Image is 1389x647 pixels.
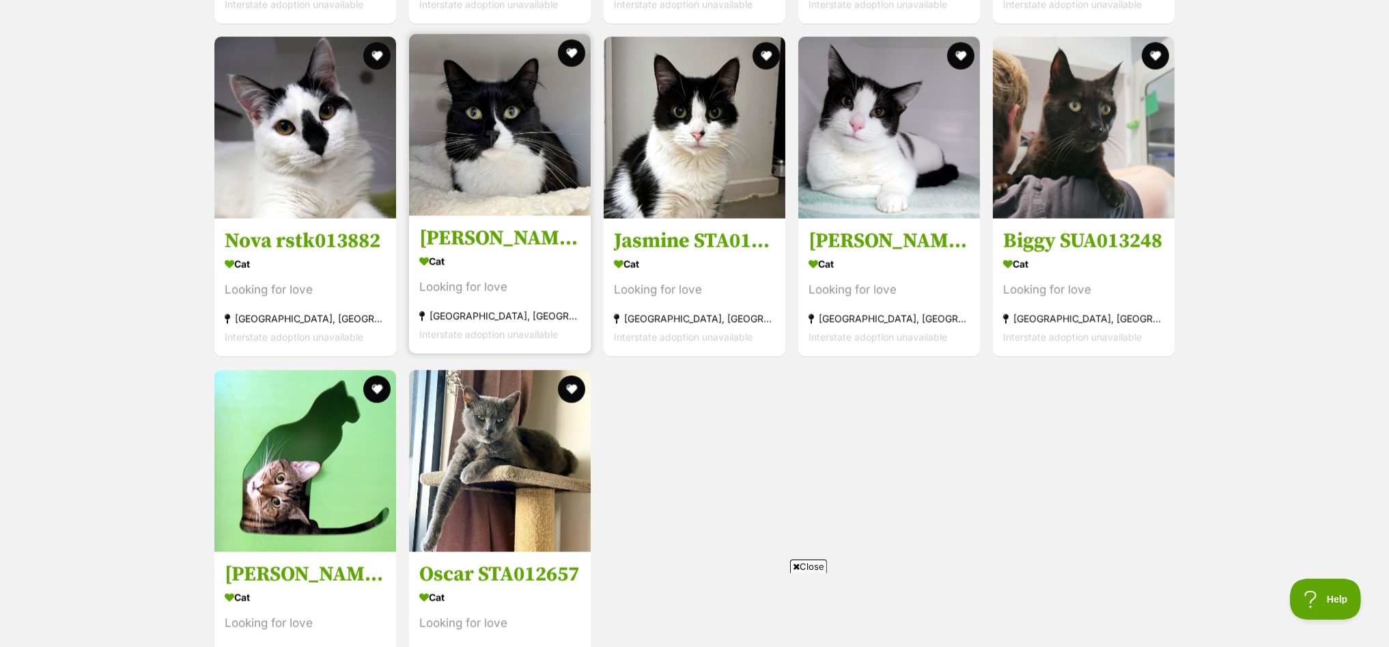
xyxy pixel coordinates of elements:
span: Interstate adoption unavailable [419,329,558,341]
span: Interstate adoption unavailable [614,332,753,344]
h3: [PERSON_NAME] STA014167 [809,229,970,255]
div: [GEOGRAPHIC_DATA], [GEOGRAPHIC_DATA] [419,307,580,326]
button: favourite [363,376,391,403]
div: Cat [225,255,386,275]
button: favourite [1142,42,1169,70]
h3: Oscar STA012657 [419,562,580,588]
span: Close [790,560,827,573]
button: favourite [753,42,780,70]
button: favourite [363,42,391,70]
div: Cat [225,588,386,607]
img: Oscar STA012657 [409,370,591,552]
a: Nova rstk013882 Cat Looking for love [GEOGRAPHIC_DATA], [GEOGRAPHIC_DATA] Interstate adoption una... [214,219,396,357]
div: Looking for love [225,281,386,300]
div: Cat [1003,255,1164,275]
a: [PERSON_NAME] STA014167 Cat Looking for love [GEOGRAPHIC_DATA], [GEOGRAPHIC_DATA] Interstate adop... [798,219,980,357]
img: Luna rsua011173 [409,34,591,216]
div: [GEOGRAPHIC_DATA], [GEOGRAPHIC_DATA] [1003,310,1164,329]
img: Nova rstk013882 [214,37,396,219]
button: favourite [558,376,585,403]
div: Cat [614,255,775,275]
div: [GEOGRAPHIC_DATA], [GEOGRAPHIC_DATA] [809,310,970,329]
h3: [PERSON_NAME] rsua011173 [419,226,580,252]
span: Interstate adoption unavailable [225,332,363,344]
img: Jasmine STA013879 [604,37,785,219]
span: Interstate adoption unavailable [809,332,947,344]
h3: Jasmine STA013879 [614,229,775,255]
h3: [PERSON_NAME] STA013634 [225,562,386,588]
h3: Biggy SUA013248 [1003,229,1164,255]
div: Looking for love [225,614,386,633]
div: Cat [419,252,580,272]
img: Biggy SUA013248 [993,37,1175,219]
div: Looking for love [809,281,970,300]
a: Biggy SUA013248 Cat Looking for love [GEOGRAPHIC_DATA], [GEOGRAPHIC_DATA] Interstate adoption una... [993,219,1175,357]
div: Looking for love [419,279,580,297]
a: [PERSON_NAME] rsua011173 Cat Looking for love [GEOGRAPHIC_DATA], [GEOGRAPHIC_DATA] Interstate ado... [409,216,591,355]
img: Bailey STA014167 [798,37,980,219]
h3: Nova rstk013882 [225,229,386,255]
button: favourite [947,42,974,70]
a: Jasmine STA013879 Cat Looking for love [GEOGRAPHIC_DATA], [GEOGRAPHIC_DATA] Interstate adoption u... [604,219,785,357]
button: favourite [558,40,585,67]
div: [GEOGRAPHIC_DATA], [GEOGRAPHIC_DATA] [614,310,775,329]
img: Marge STA013634 [214,370,396,552]
div: Looking for love [1003,281,1164,300]
div: Looking for love [614,281,775,300]
span: Interstate adoption unavailable [1003,332,1142,344]
div: [GEOGRAPHIC_DATA], [GEOGRAPHIC_DATA] [225,310,386,329]
div: Cat [809,255,970,275]
iframe: Help Scout Beacon - Open [1290,579,1362,620]
iframe: Advertisement [363,579,1026,640]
